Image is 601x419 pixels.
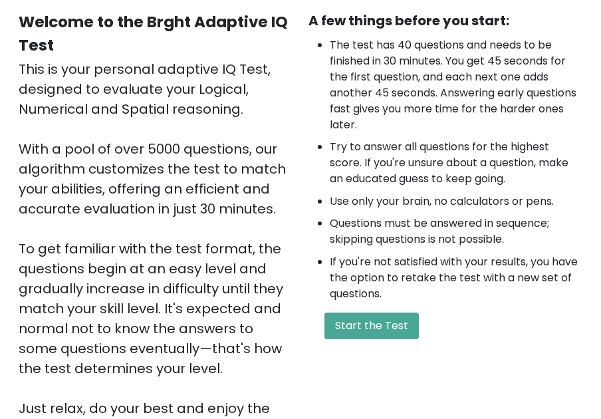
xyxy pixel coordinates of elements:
[19,11,288,56] b: Welcome to the Brght Adaptive IQ Test
[330,254,582,302] li: If you're not satisfied with your results, you have the option to retake the test with a new set ...
[308,11,582,31] div: A few things before you start:
[330,194,582,209] li: Use only your brain, no calculators or pens.
[330,139,582,187] li: Try to answer all questions for the highest score. If you're unsure about a question, make an edu...
[324,313,419,339] button: Start the Test
[330,37,582,133] li: The test has 40 questions and needs to be finished in 30 minutes. You get 45 seconds for the firs...
[330,215,582,247] li: Questions must be answered in sequence; skipping questions is not possible.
